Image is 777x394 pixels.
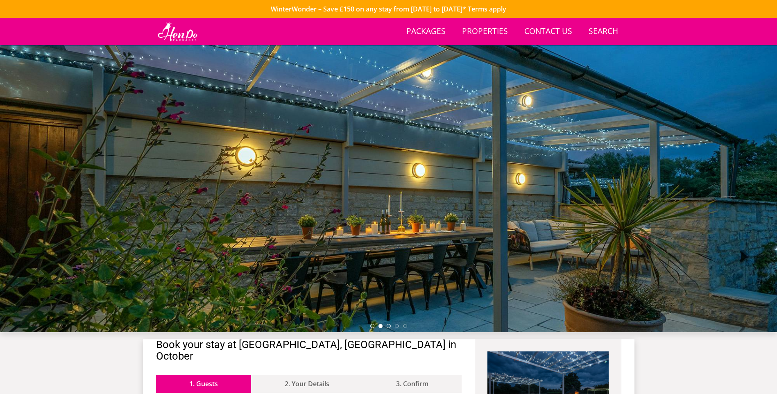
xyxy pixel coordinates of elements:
a: Contact Us [521,23,575,41]
a: 3. Confirm [362,375,462,393]
a: Packages [403,23,449,41]
a: Search [585,23,621,41]
h2: Book your stay at [GEOGRAPHIC_DATA], [GEOGRAPHIC_DATA] in October [156,339,462,362]
img: Hen Do Packages [156,21,199,42]
a: 1. Guests [156,375,251,393]
a: Properties [459,23,511,41]
a: 2. Your Details [251,375,362,393]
